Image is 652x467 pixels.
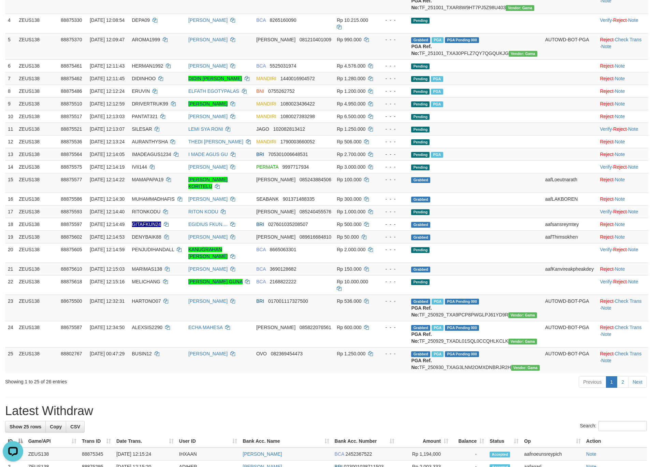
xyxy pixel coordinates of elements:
a: ELFATH EGOTYPALAS [188,88,239,94]
span: JAGO [256,126,269,132]
span: Marked by aafpengsreynich [431,89,443,95]
td: aafLAKBOREN [542,193,597,205]
td: 16 [5,193,16,205]
td: ZEUS138 [16,33,58,59]
span: Copy 1440016904572 to clipboard [280,76,315,81]
span: SILESAR [132,126,152,132]
span: [DATE] 12:14:30 [90,196,125,202]
a: Verify [600,247,612,252]
a: Note [628,279,638,284]
div: - - - [379,138,406,145]
td: 6 [5,59,16,72]
a: Reject [600,152,613,157]
span: Show 25 rows [10,424,41,429]
span: Rp 3.000.000 [337,164,365,170]
span: 88875575 [61,164,82,170]
a: 1 [606,376,618,388]
td: ZEUS138 [16,97,58,110]
a: Reject [600,88,613,94]
span: Rp 990.000 [337,37,361,42]
span: [DATE] 12:09:47 [90,37,125,42]
span: Copy 081210401009 to clipboard [300,37,331,42]
td: ZEUS138 [16,193,58,205]
a: Note [601,358,611,363]
td: 7 [5,72,16,85]
span: 88875462 [61,76,82,81]
span: Grabbed [411,222,430,228]
td: ZEUS138 [16,14,58,33]
span: [DATE] 12:12:24 [90,88,125,94]
span: Pending [411,152,430,158]
td: 10 [5,110,16,123]
a: I MADE AGUS GU [188,152,228,157]
a: DIDIN [PERSON_NAME] [188,76,242,81]
a: Reject [600,234,613,240]
span: Marked by aafsolysreylen [431,101,443,107]
td: 14 [5,160,16,173]
th: ID: activate to sort column descending [5,435,26,448]
a: Note [628,209,638,214]
a: Reject [600,139,613,144]
span: [DATE] 12:14:05 [90,152,125,157]
span: [PERSON_NAME] [256,37,295,42]
td: · [597,97,648,110]
span: 88875593 [61,209,82,214]
a: [PERSON_NAME] [188,196,228,202]
span: Rp 10.215.000 [337,17,368,23]
a: Verify [600,209,612,214]
div: - - - [379,36,406,43]
span: [DATE] 12:11:45 [90,76,125,81]
a: Verify [600,279,612,284]
span: 88875597 [61,222,82,227]
span: Grabbed [411,177,430,183]
td: TF_251001_TXA30PFLZ7QY7QGQUKJG [408,33,542,59]
span: [DATE] 12:13:03 [90,114,125,119]
a: Note [628,17,638,23]
td: · [597,85,648,97]
span: [DATE] 12:12:59 [90,101,125,107]
span: Rp 1.250.000 [337,126,365,132]
th: Game/API: activate to sort column ascending [26,435,79,448]
a: Reject [600,325,613,330]
span: MANDIRI [256,76,276,81]
td: ZEUS138 [16,160,58,173]
td: 9 [5,97,16,110]
span: Rp 100.000 [337,177,361,182]
span: Marked by aafanarl [432,37,444,43]
td: · [597,230,648,243]
div: - - - [379,164,406,170]
div: - - - [379,113,406,120]
a: [PERSON_NAME] [188,164,228,170]
span: DIDINHOO [132,76,156,81]
a: Reject [613,126,627,132]
a: Note [615,101,625,107]
span: Rp 4.950.000 [337,101,365,107]
td: ZEUS138 [16,123,58,135]
td: · · [597,123,648,135]
a: Reject [600,76,613,81]
span: 88875510 [61,101,82,107]
span: PANTAT321 [132,114,158,119]
label: Search: [580,421,647,431]
a: [PERSON_NAME] [188,114,228,119]
span: Pending [411,76,430,82]
a: Reject [600,351,613,356]
span: DRIVERTRUK99 [132,101,168,107]
div: - - - [379,176,406,183]
a: [PERSON_NAME] [188,234,228,240]
span: AROMA1999 [132,37,160,42]
span: Copy 9997717934 to clipboard [282,164,309,170]
button: Open LiveChat chat widget [3,3,23,23]
span: 88875564 [61,152,82,157]
a: Reject [600,177,613,182]
span: BNI [256,88,264,94]
a: Note [615,177,625,182]
a: [PERSON_NAME] [188,351,228,356]
span: Rp 500.000 [337,222,361,227]
span: Pending [411,165,430,170]
div: - - - [379,100,406,107]
span: SEABANK [256,196,279,202]
span: Pending [411,63,430,69]
th: User ID: activate to sort column ascending [176,435,240,448]
a: Reject [613,164,627,170]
